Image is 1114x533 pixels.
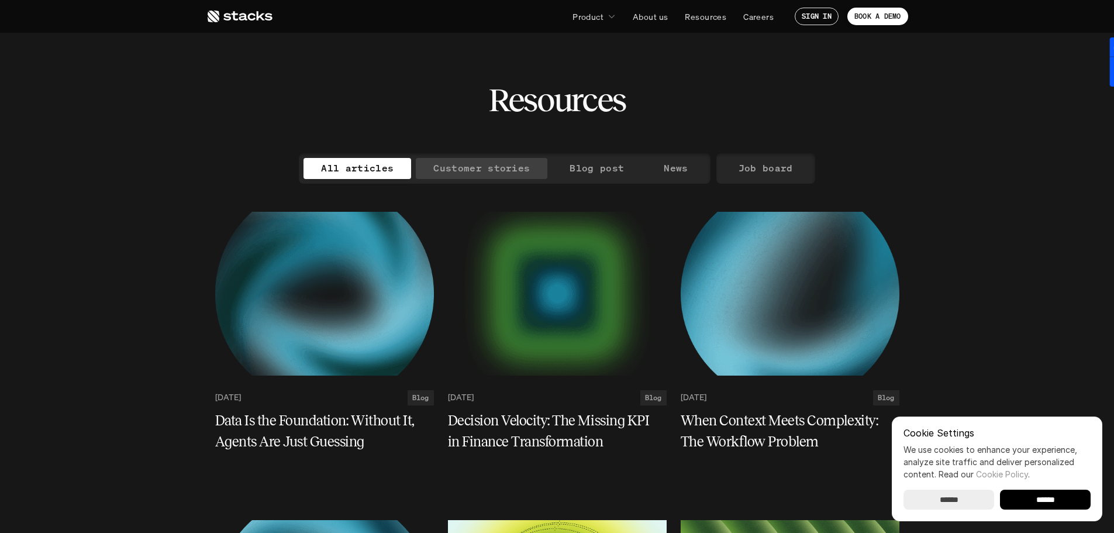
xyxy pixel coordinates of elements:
p: BOOK A DEMO [854,12,901,20]
a: Cookie Policy [976,469,1028,479]
a: [DATE]Blog [681,390,899,405]
h5: Data Is the Foundation: Without It, Agents Are Just Guessing [215,410,420,452]
p: Careers [743,11,774,23]
a: Privacy Policy [175,53,226,62]
a: BOOK A DEMO [847,8,908,25]
p: Resources [685,11,726,23]
p: [DATE] [448,393,474,403]
a: Careers [736,6,781,27]
a: All articles [303,158,411,179]
h2: Resources [488,82,626,118]
h5: When Context Meets Complexity: The Workflow Problem [681,410,885,452]
p: [DATE] [215,393,241,403]
p: Product [572,11,603,23]
p: All articles [321,160,394,177]
a: [DATE]Blog [215,390,434,405]
p: News [664,160,688,177]
p: Job board [739,160,793,177]
a: Customer stories [416,158,547,179]
a: Decision Velocity: The Missing KPI in Finance Transformation [448,410,667,452]
h2: Blog [878,394,895,402]
h5: Decision Velocity: The Missing KPI in Finance Transformation [448,410,653,452]
h2: Blog [412,394,429,402]
p: [DATE] [681,393,706,403]
p: Blog post [570,160,624,177]
a: Job board [721,158,811,179]
a: When Context Meets Complexity: The Workflow Problem [681,410,899,452]
p: SIGN IN [802,12,832,20]
a: Blog post [552,158,642,179]
span: Read our . [939,469,1030,479]
a: News [646,158,705,179]
a: SIGN IN [795,8,839,25]
p: Customer stories [433,160,530,177]
p: Cookie Settings [903,428,1091,438]
a: About us [626,6,675,27]
p: We use cookies to enhance your experience, analyze site traffic and deliver personalized content. [903,443,1091,480]
p: About us [633,11,668,23]
h2: Blog [645,394,662,402]
a: Resources [678,6,733,27]
a: Data Is the Foundation: Without It, Agents Are Just Guessing [215,410,434,452]
a: [DATE]Blog [448,390,667,405]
